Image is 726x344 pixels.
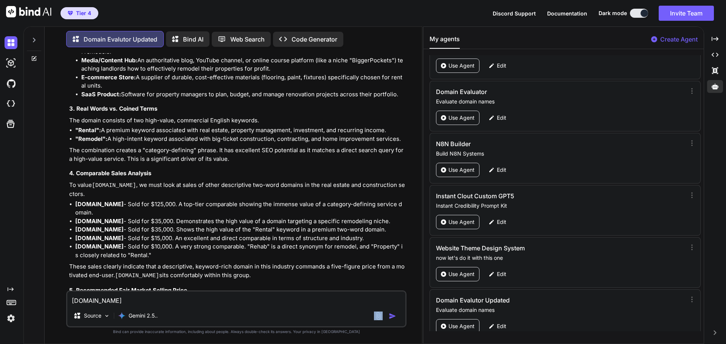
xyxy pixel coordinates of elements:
img: darkChat [5,36,17,49]
h3: Instant Clout Custom GPT5 [436,191,609,201]
p: Source [84,312,101,319]
strong: Media/Content Hub: [81,57,137,64]
strong: 5. Recommended Fair Market Selling Price [69,287,187,294]
strong: [DOMAIN_NAME] [75,201,124,208]
li: An authoritative blog, YouTube channel, or online course platform (like a niche "BiggerPockets") ... [81,56,405,73]
p: Edit [497,322,506,330]
p: Edit [497,166,506,174]
img: settings [5,312,17,325]
li: Software for property managers to plan, budget, and manage renovation projects across their portf... [81,90,405,99]
p: Edit [497,270,506,278]
p: Use Agent [448,218,475,226]
h3: Domain Evalutor Updated [436,296,609,305]
p: Evaluate domain names [436,98,683,105]
button: Discord Support [493,9,536,17]
p: Build N8N Systems [436,150,683,157]
p: Evaluate domain names [436,306,683,314]
li: - Sold for $10,000. A very strong comparable. "Rehab" is a direct synonym for remodel, and "Prope... [75,242,405,259]
p: To value , we must look at sales of other descriptive two-word domains in the real estate and con... [69,181,405,199]
li: A high-intent keyword associated with big-ticket construction, contracting, and home improvement ... [75,135,405,143]
p: Domain Evalutor Updated [84,35,157,44]
img: icon [389,312,396,320]
img: Pick Models [104,313,110,319]
li: A supplier of durable, cost-effective materials (flooring, paint, fixtures) specifically chosen f... [81,73,405,90]
code: [DOMAIN_NAME] [115,273,159,279]
p: now let's do it with this one [436,254,683,262]
img: cloudideIcon [5,97,17,110]
img: premium [68,11,73,15]
img: Gemini 2.5 Pro [118,312,126,319]
li: - Sold for $125,000. A top-tier comparable showing the immense value of a category-defining servi... [75,200,405,217]
p: Edit [497,62,506,69]
h3: Website Theme Design System [436,244,609,253]
img: githubDark [5,77,17,90]
p: Use Agent [448,270,475,278]
button: Invite Team [659,6,714,21]
p: Use Agent [448,322,475,330]
span: Tier 4 [76,9,91,17]
p: Instant Credibility Prompt Kit [436,202,683,210]
span: Dark mode [599,9,627,17]
p: Bind AI [183,35,203,44]
button: premiumTier 4 [60,7,98,19]
strong: [DOMAIN_NAME] [75,218,124,225]
p: Web Search [230,35,265,44]
img: Bind AI [6,6,51,17]
li: - Sold for $35,000. Shows the high value of the "Rental" keyword in a premium two-word domain. [75,225,405,234]
p: These sales clearly indicate that a descriptive, keyword-rich domain in this industry commands a ... [69,262,405,280]
p: The combination creates a "category-defining" phrase. It has excellent SEO potential as it matche... [69,146,405,163]
p: Code Generator [292,35,337,44]
span: Discord Support [493,10,536,17]
img: attachment [374,312,383,320]
button: My agents [430,34,460,49]
strong: "Remodel": [75,135,107,142]
button: Documentation [547,9,587,17]
strong: "Rental": [75,126,101,134]
strong: [DOMAIN_NAME] [75,243,124,250]
span: Documentation [547,10,587,17]
p: Edit [497,218,506,226]
p: Edit [497,114,506,122]
strong: 4. Comparable Sales Analysis [69,170,151,177]
p: Use Agent [448,114,475,122]
li: - Sold for $35,000. Demonstrates the high value of a domain targeting a specific remodeling niche. [75,217,405,226]
p: Use Agent [448,62,475,69]
p: Gemini 2.5.. [129,312,158,319]
img: darkAi-studio [5,57,17,69]
strong: SaaS Product: [81,91,121,98]
code: [DOMAIN_NAME] [92,182,136,189]
li: - Sold for $15,000. An excellent and direct comparable in terms of structure and industry. [75,234,405,243]
p: The domain consists of two high-value, commercial English keywords. [69,116,405,125]
h3: Domain Evaluator [436,87,609,96]
strong: [DOMAIN_NAME] [75,226,124,233]
strong: 3. Real Words vs. Coined Terms [69,105,157,112]
strong: [DOMAIN_NAME] [75,234,124,242]
p: Create Agent [660,35,698,44]
h3: N8N Builder [436,139,609,148]
strong: E-commerce Store: [81,74,136,81]
p: Use Agent [448,166,475,174]
p: Bind can provide inaccurate information, including about people. Always double-check its answers.... [66,329,406,335]
li: A premium keyword associated with real estate, property management, investment, and recurring inc... [75,126,405,135]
